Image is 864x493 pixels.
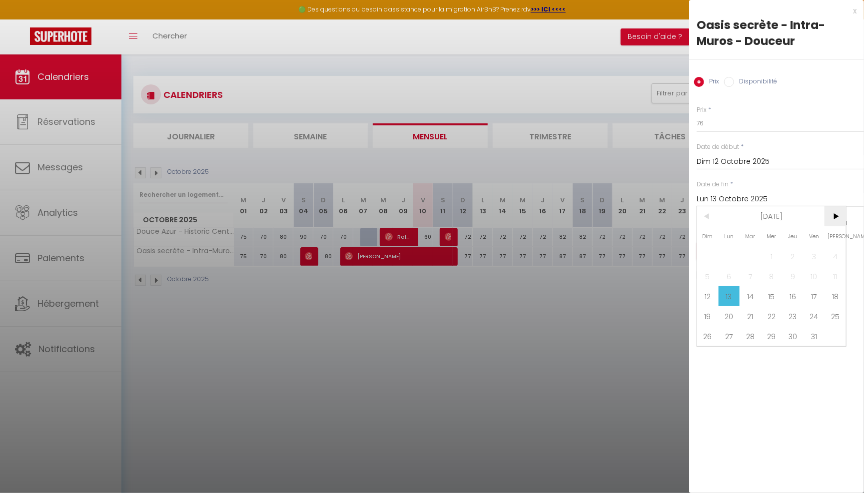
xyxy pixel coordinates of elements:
[697,206,719,226] span: <
[825,266,846,286] span: 11
[825,286,846,306] span: 18
[719,226,740,246] span: Lun
[804,266,825,286] span: 10
[719,266,740,286] span: 6
[697,326,719,346] span: 26
[804,286,825,306] span: 17
[782,306,804,326] span: 23
[782,226,804,246] span: Jeu
[740,266,761,286] span: 7
[761,306,783,326] span: 22
[761,266,783,286] span: 8
[782,266,804,286] span: 9
[697,226,719,246] span: Dim
[719,286,740,306] span: 13
[804,246,825,266] span: 3
[740,226,761,246] span: Mar
[719,306,740,326] span: 20
[825,246,846,266] span: 4
[697,180,729,189] label: Date de fin
[825,226,846,246] span: [PERSON_NAME]
[782,286,804,306] span: 16
[761,226,783,246] span: Mer
[740,326,761,346] span: 28
[761,326,783,346] span: 29
[689,5,857,17] div: x
[697,17,857,49] div: Oasis secrète - Intra-Muros - Douceur
[734,77,777,88] label: Disponibilité
[697,266,719,286] span: 5
[825,206,846,226] span: >
[825,306,846,326] span: 25
[704,77,719,88] label: Prix
[740,286,761,306] span: 14
[804,226,825,246] span: Ven
[782,246,804,266] span: 2
[697,306,719,326] span: 19
[804,326,825,346] span: 31
[782,326,804,346] span: 30
[719,206,825,226] span: [DATE]
[719,326,740,346] span: 27
[697,286,719,306] span: 12
[761,286,783,306] span: 15
[697,105,707,115] label: Prix
[804,306,825,326] span: 24
[740,306,761,326] span: 21
[761,246,783,266] span: 1
[697,142,739,152] label: Date de début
